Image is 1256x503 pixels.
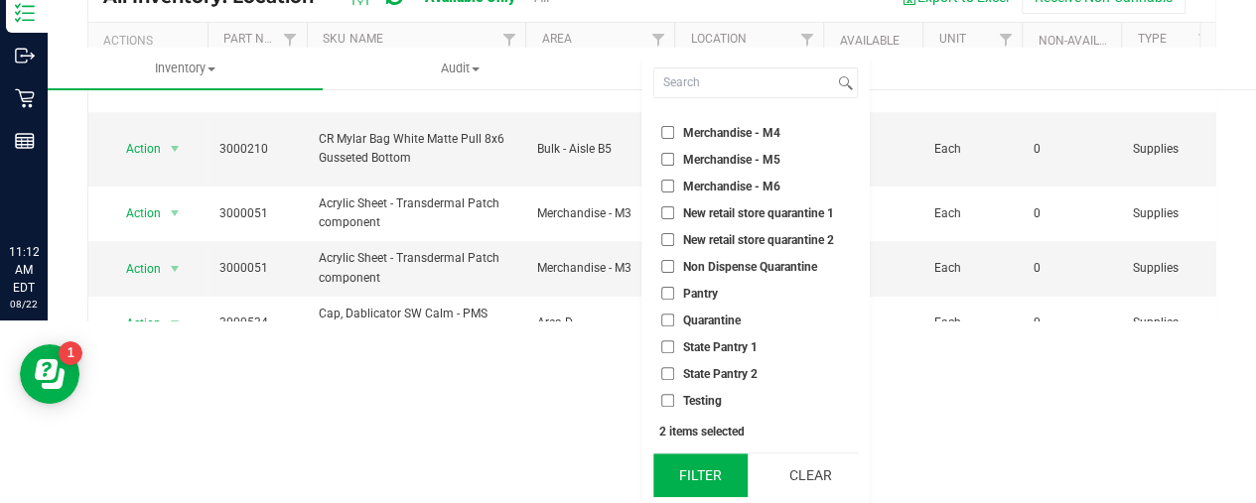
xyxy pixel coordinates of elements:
a: Inventory [48,48,323,89]
span: Each [934,140,1010,159]
span: Each [934,259,1010,278]
span: Action [108,199,162,227]
span: Testing [683,395,722,407]
span: State Pantry 1 [683,341,758,353]
a: Filter [989,23,1022,57]
span: 3000051 [219,259,295,278]
input: New retail store quarantine 2 [661,233,674,246]
span: Pantry [683,288,718,300]
inline-svg: Inventory [15,3,35,23]
a: Filter [1187,23,1220,57]
span: 0 [1034,140,1109,159]
a: Type [1137,32,1166,46]
span: Supplies [1133,204,1208,223]
a: Area [541,32,571,46]
a: Available [839,34,899,48]
button: Filter [653,453,749,497]
span: select [163,310,188,337]
span: Cap, Dablicator SW Calm - PMS 7712 Aqua Blue [319,305,513,342]
inline-svg: Retail [15,88,35,108]
span: New retail store quarantine 1 [683,207,834,219]
span: Area D [537,314,662,332]
span: Each [934,204,1010,223]
span: Acrylic Sheet - Transdermal Patch component [319,249,513,287]
span: CR Mylar Bag White Matte Pull 8x6 Gusseted Bottom [319,130,513,168]
span: Supplies [1133,140,1208,159]
span: Non Dispense Quarantine [683,261,817,273]
a: Non-Available [1038,34,1126,48]
span: 3000051 [219,204,295,223]
span: Inventory [48,60,323,77]
span: Each [934,314,1010,332]
span: Merchandise - M4 [683,127,780,139]
span: 32000 [835,259,910,278]
iframe: Resource center unread badge [59,341,82,365]
input: State Pantry 1 [661,340,674,353]
input: Non Dispense Quarantine [661,260,674,273]
span: select [163,199,188,227]
a: Filter [641,23,674,57]
span: 69000 [835,204,910,223]
input: Testing [661,394,674,407]
inline-svg: Reports [15,131,35,151]
span: Acrylic Sheet - Transdermal Patch component [319,194,513,232]
span: Supplies [1133,314,1208,332]
a: Filter [274,23,307,57]
a: Location [690,32,746,46]
a: Part Number [223,32,303,46]
input: Pantry [661,287,674,300]
input: New retail store quarantine 1 [661,206,674,219]
span: Bulk - Aisle B5 [537,140,662,159]
span: 3000534 [219,314,295,332]
input: Search [654,68,834,97]
inline-svg: Outbound [15,46,35,65]
span: Audit [324,60,597,77]
span: select [163,255,188,283]
iframe: Resource center [20,344,79,404]
div: Actions [103,34,200,48]
span: 5000 [835,314,910,332]
span: State Pantry 2 [683,368,758,380]
span: New retail store quarantine 2 [683,234,834,246]
input: Merchandise - M6 [661,180,674,192]
button: Clear [762,453,857,497]
span: 0 [1034,204,1109,223]
span: 0 [1034,314,1109,332]
input: Merchandise - M5 [661,153,674,166]
span: Supplies [1133,259,1208,278]
input: Merchandise - M4 [661,126,674,139]
span: Merchandise - M3 [537,204,662,223]
a: Unit [938,32,965,46]
a: Filter [790,23,823,57]
span: Merchandise - M6 [683,181,780,192]
span: Action [108,310,162,337]
span: Merchandise - M3 [537,259,662,278]
span: 3000210 [219,140,295,159]
a: Filter [492,23,525,57]
a: SKU Name [323,32,382,46]
p: 08/22 [9,297,39,312]
input: Quarantine [661,314,674,326]
span: Action [108,135,162,163]
span: Action [108,255,162,283]
span: 25500 [835,140,910,159]
div: 2 items selected [659,425,852,439]
span: select [163,135,188,163]
span: 0 [1034,259,1109,278]
a: Inventory Counts [598,48,873,89]
span: Quarantine [683,314,741,326]
span: Merchandise - M5 [683,154,780,166]
input: State Pantry 2 [661,367,674,380]
a: Audit [323,48,598,89]
p: 11:12 AM EDT [9,243,39,297]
